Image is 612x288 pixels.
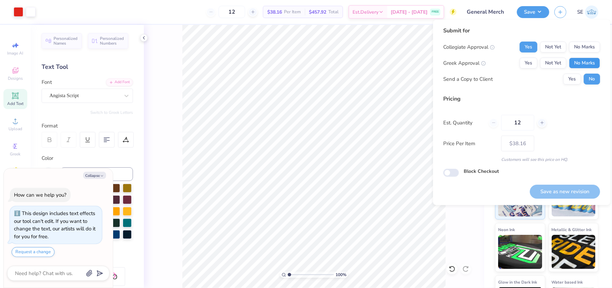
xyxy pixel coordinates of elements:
[309,9,326,16] span: $457.92
[61,167,133,181] input: e.g. 7428 c
[328,9,339,16] span: Total
[443,119,484,127] label: Est. Quantity
[443,27,600,35] div: Submit for
[219,6,245,18] input: – –
[42,122,134,130] div: Format
[569,58,600,69] button: No Marks
[8,76,23,81] span: Designs
[443,140,496,148] label: Price Per Item
[498,226,515,233] span: Neon Ink
[501,115,534,131] input: – –
[90,110,133,115] button: Switch to Greek Letters
[552,226,592,233] span: Metallic & Glitter Ink
[520,58,537,69] button: Yes
[7,101,24,106] span: Add Text
[443,156,600,163] div: Customers will see this price on HQ.
[42,78,52,86] label: Font
[432,10,439,14] span: FREE
[267,9,282,16] span: $38.16
[83,172,106,179] button: Collapse
[584,74,600,85] button: No
[42,154,133,162] div: Color
[577,8,583,16] span: SE
[42,62,133,72] div: Text Tool
[335,272,346,278] span: 100 %
[464,168,499,175] label: Block Checkout
[517,6,549,18] button: Save
[540,58,566,69] button: Not Yet
[391,9,428,16] span: [DATE] - [DATE]
[498,235,542,269] img: Neon Ink
[106,78,133,86] div: Add Font
[100,36,124,46] span: Personalized Numbers
[585,5,598,19] img: Shirley Evaleen B
[9,126,22,132] span: Upload
[443,59,486,67] div: Greek Approval
[14,192,66,198] div: How can we help you?
[443,95,600,103] div: Pricing
[462,5,512,19] input: Untitled Design
[563,74,581,85] button: Yes
[443,43,495,51] div: Collegiate Approval
[353,9,378,16] span: Est. Delivery
[540,42,566,52] button: Not Yet
[284,9,301,16] span: Per Item
[577,5,598,19] a: SE
[443,75,493,83] div: Send a Copy to Client
[14,210,95,240] div: This design includes text effects our tool can't edit. If you want to change the text, our artist...
[569,42,600,52] button: No Marks
[10,151,21,157] span: Greek
[552,278,583,286] span: Water based Ink
[54,36,78,46] span: Personalized Names
[520,42,537,52] button: Yes
[498,278,537,286] span: Glow in the Dark Ink
[12,247,55,257] button: Request a change
[552,235,596,269] img: Metallic & Glitter Ink
[8,50,24,56] span: Image AI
